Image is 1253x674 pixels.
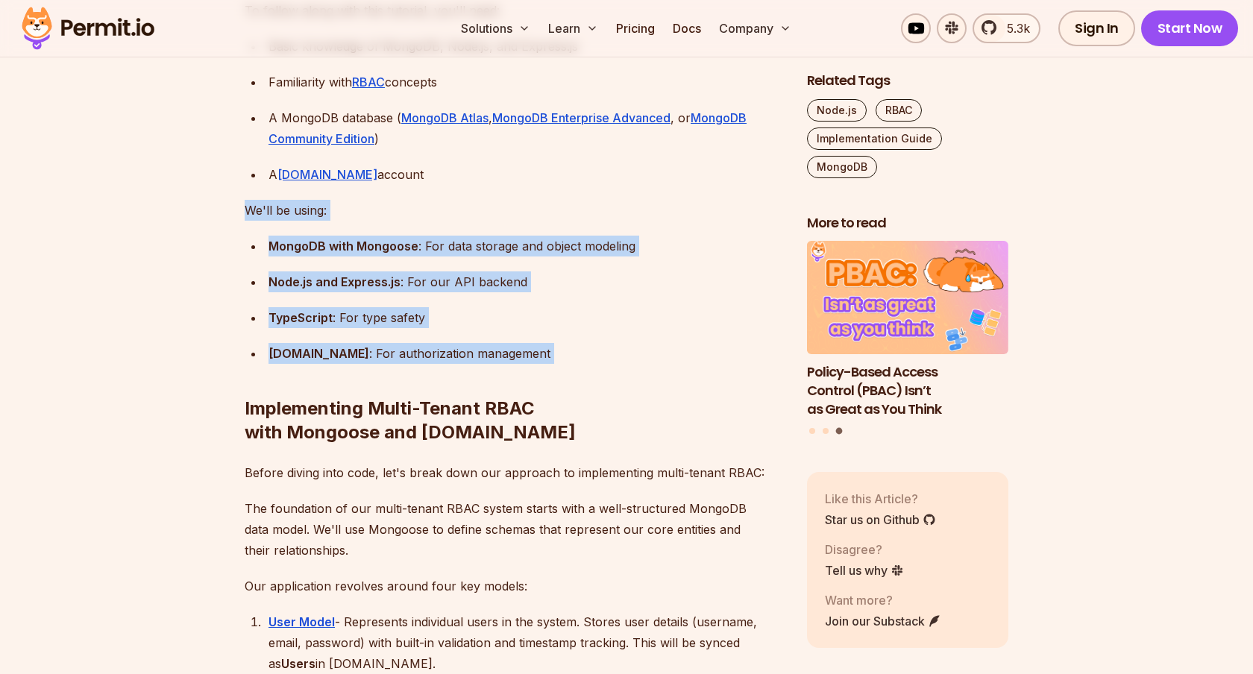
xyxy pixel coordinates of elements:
p: We'll be using: [245,200,783,221]
p: Like this Article? [825,490,936,508]
a: MongoDB Atlas [401,110,489,125]
a: MongoDB Community Edition [268,110,747,146]
div: Posts [807,242,1008,437]
div: : For type safety [268,307,783,328]
div: A MongoDB database ( , , or ) [268,107,783,149]
a: Sign In [1058,10,1135,46]
strong: [DOMAIN_NAME] [268,346,369,361]
a: Start Now [1141,10,1239,46]
img: Permit logo [15,3,161,54]
button: Solutions [455,13,536,43]
div: A account [268,164,783,185]
p: Our application revolves around four key models: [245,576,783,596]
h2: Implementing Multi-Tenant RBAC with Mongoose and [DOMAIN_NAME] [245,337,783,444]
a: MongoDB [807,156,877,178]
button: Go to slide 2 [823,428,829,434]
a: Node.js [807,99,867,122]
div: : For data storage and object modeling [268,236,783,256]
button: Company [713,13,797,43]
a: MongoDB Enterprise Advanced [492,110,671,125]
a: Join our Substack [825,612,941,630]
h2: More to read [807,214,1008,233]
a: Pricing [610,13,661,43]
li: 3 of 3 [807,242,1008,419]
a: Implementation Guide [807,127,942,150]
a: 5.3k [973,13,1040,43]
strong: Node.js and Express.js [268,274,401,289]
button: Go to slide 3 [835,428,842,435]
p: Want more? [825,591,941,609]
div: Familiarity with concepts [268,72,783,92]
a: Star us on Github [825,511,936,529]
h2: Related Tags [807,72,1008,90]
a: [DOMAIN_NAME] [277,167,377,182]
span: 5.3k [998,19,1030,37]
a: Tell us why [825,561,904,579]
a: RBAC [352,75,385,89]
div: - Represents individual users in the system. Stores user details (username, email, password) with... [268,611,783,674]
div: : For authorization management [268,343,783,364]
strong: Users [281,656,315,671]
strong: TypeScript [268,310,333,325]
p: The foundation of our multi-tenant RBAC system starts with a well-structured MongoDB data model. ... [245,498,783,561]
p: Disagree? [825,541,904,558]
a: Docs [667,13,707,43]
div: : For our API backend [268,271,783,292]
a: Policy-Based Access Control (PBAC) Isn’t as Great as You ThinkPolicy-Based Access Control (PBAC) ... [807,242,1008,419]
img: Policy-Based Access Control (PBAC) Isn’t as Great as You Think [807,242,1008,355]
a: User Model [268,614,335,629]
h3: Policy-Based Access Control (PBAC) Isn’t as Great as You Think [807,363,1008,418]
button: Go to slide 1 [809,428,815,434]
button: Learn [542,13,604,43]
a: RBAC [876,99,922,122]
strong: MongoDB with Mongoose [268,239,418,253]
p: Before diving into code, let's break down our approach to implementing multi-tenant RBAC: [245,462,783,483]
